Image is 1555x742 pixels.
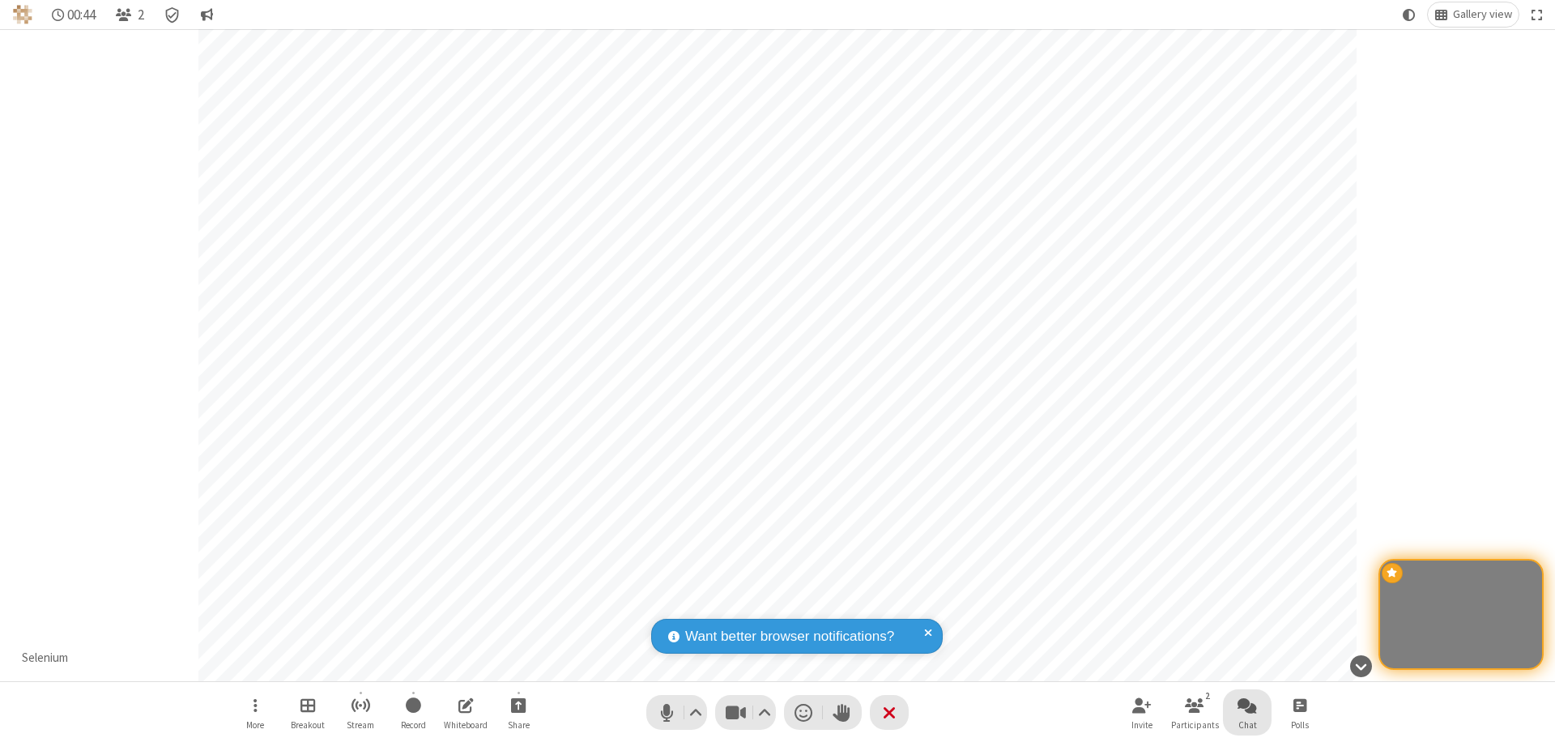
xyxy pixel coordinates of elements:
[441,689,490,736] button: Open shared whiteboard
[67,7,96,23] span: 00:44
[1344,646,1378,685] button: Hide
[336,689,385,736] button: Start streaming
[508,720,530,730] span: Share
[444,720,488,730] span: Whiteboard
[13,5,32,24] img: QA Selenium DO NOT DELETE OR CHANGE
[401,720,426,730] span: Record
[1170,689,1219,736] button: Open participant list
[685,626,894,647] span: Want better browser notifications?
[646,695,707,730] button: Mute (⌘+Shift+A)
[1453,8,1512,21] span: Gallery view
[715,695,776,730] button: Stop video (⌘+Shift+V)
[754,695,776,730] button: Video setting
[283,689,332,736] button: Manage Breakout Rooms
[823,695,862,730] button: Raise hand
[138,7,144,23] span: 2
[1118,689,1166,736] button: Invite participants (⌘+Shift+I)
[1525,2,1549,27] button: Fullscreen
[784,695,823,730] button: Send a reaction
[1223,689,1272,736] button: Open chat
[157,2,188,27] div: Meeting details Encryption enabled
[194,2,219,27] button: Conversation
[1276,689,1324,736] button: Open poll
[45,2,103,27] div: Timer
[389,689,437,736] button: Start recording
[685,695,707,730] button: Audio settings
[1201,689,1215,703] div: 2
[1238,720,1257,730] span: Chat
[16,649,75,667] div: Selenium
[291,720,325,730] span: Breakout
[870,695,909,730] button: End or leave meeting
[231,689,279,736] button: Open menu
[1131,720,1152,730] span: Invite
[347,720,374,730] span: Stream
[1428,2,1519,27] button: Change layout
[1291,720,1309,730] span: Polls
[494,689,543,736] button: Start sharing
[1171,720,1219,730] span: Participants
[109,2,151,27] button: Open participant list
[1396,2,1422,27] button: Using system theme
[246,720,264,730] span: More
